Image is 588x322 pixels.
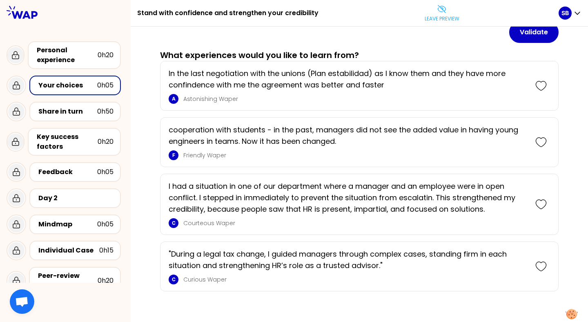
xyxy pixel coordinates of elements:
div: Personal experience [37,45,98,65]
div: 0h20 [98,276,114,286]
div: 0h20 [98,50,114,60]
div: Your choices [38,80,97,90]
p: C [172,220,176,226]
div: 0h05 [97,167,114,177]
div: Open chat [10,289,34,314]
div: Individual Case [38,246,99,255]
p: Leave preview [425,16,459,22]
p: Friendly Waper [183,151,527,159]
div: Key success factors [37,132,98,152]
p: Curious Waper [183,275,527,284]
div: Mindmap [38,219,97,229]
p: A [172,96,176,102]
p: SB [561,9,569,17]
p: Courteous Waper [183,219,527,227]
p: C [172,276,176,283]
div: Share in turn [38,107,97,116]
div: Feedback [38,167,97,177]
p: "During a legal tax change, I guided managers through complex cases, standing firm in each situat... [169,248,527,271]
p: Astonishing Waper [183,95,527,103]
div: 0h50 [97,107,114,116]
div: 0h05 [97,219,114,229]
div: Day 2 [38,193,114,203]
div: 0h15 [99,246,114,255]
div: 0h05 [97,80,114,90]
h3: What experiences would you like to learn from? [160,49,359,61]
button: Leave preview [421,1,463,25]
p: In the last negotiation with the unions (Plan estabilidad) as I know them and they have more conf... [169,68,527,91]
p: F [172,152,175,159]
p: I had a situation in one of our department where a manager and an employee were in open conflict.... [169,181,527,215]
button: Validate [509,22,559,43]
button: SB [559,7,581,20]
div: Peer-review Case [38,271,98,291]
p: cooperation with students - in the past, managers did not see the added value in having young eng... [169,124,527,147]
div: 0h20 [98,137,114,147]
